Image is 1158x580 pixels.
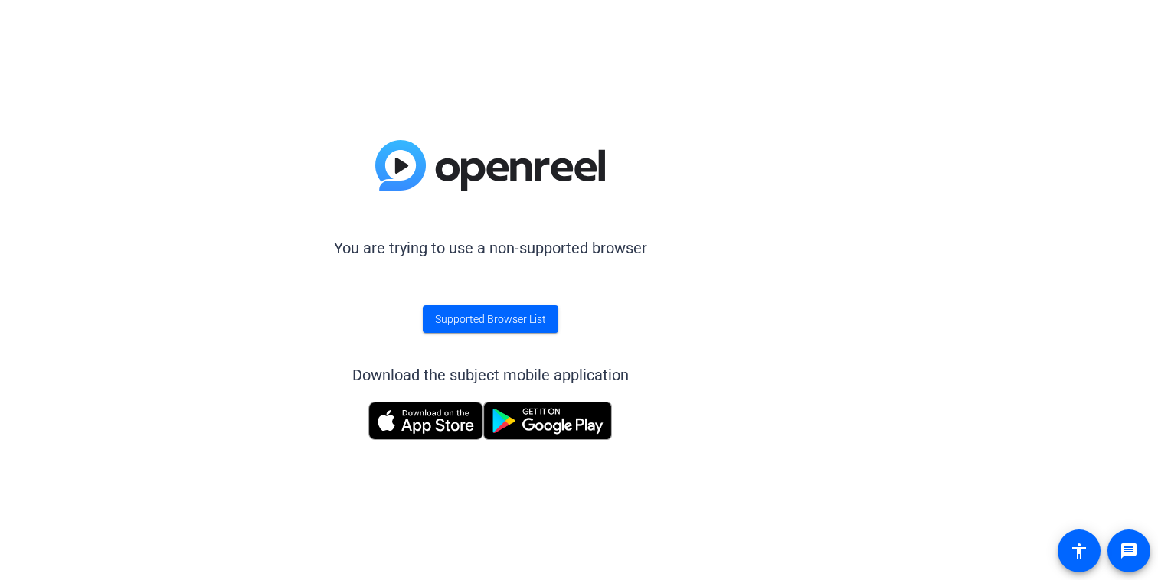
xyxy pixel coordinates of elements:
p: You are trying to use a non-supported browser [334,236,647,259]
span: Supported Browser List [435,311,546,327]
mat-icon: accessibility [1070,542,1088,560]
div: Download the subject mobile application [352,363,629,386]
a: Supported Browser List [423,305,558,333]
img: Get it on Google Play [483,402,612,440]
img: blue-gradient.svg [375,140,605,191]
img: Download on the App Store [368,402,483,440]
mat-icon: message [1120,542,1138,560]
